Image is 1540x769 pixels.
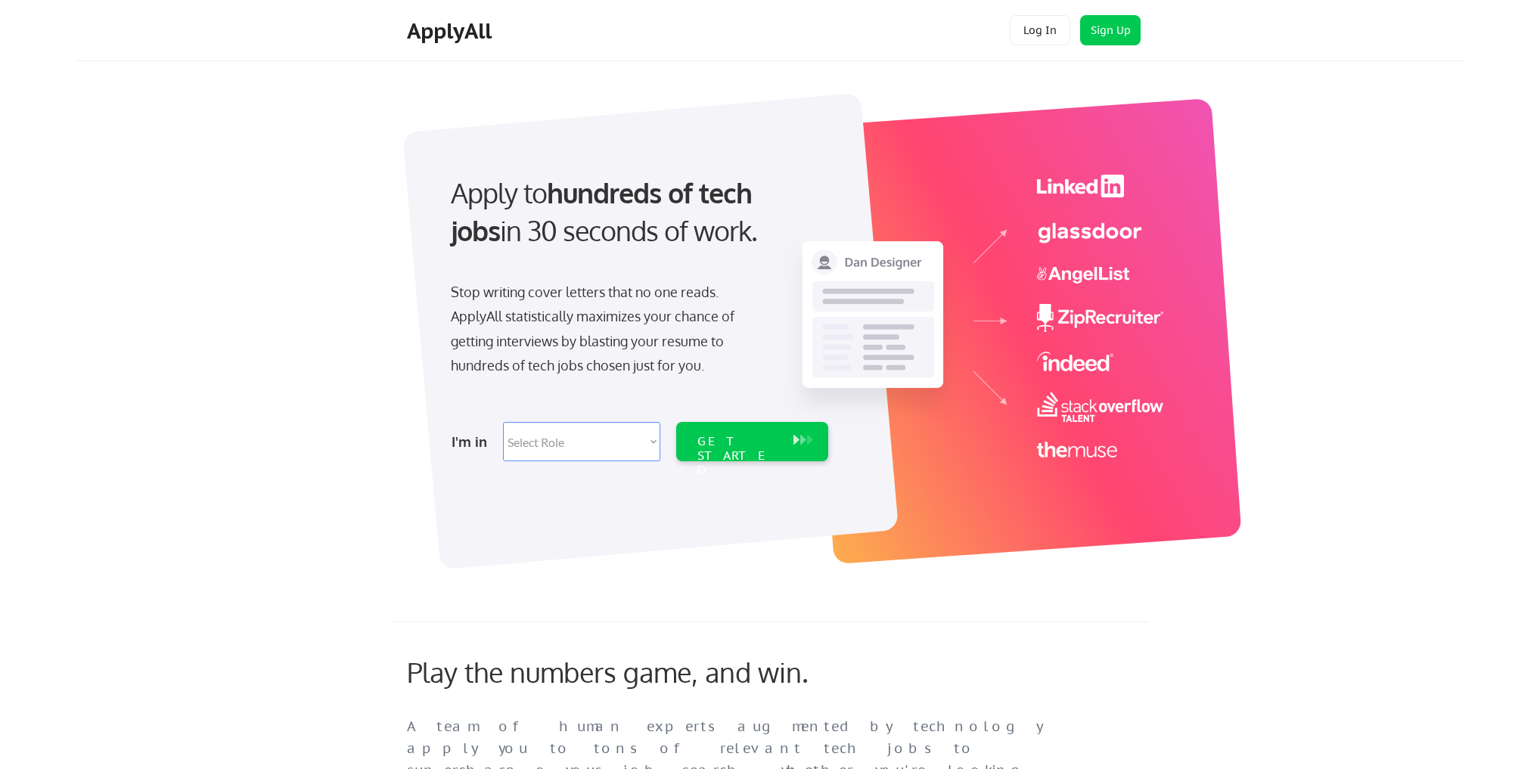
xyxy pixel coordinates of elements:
[451,175,759,247] strong: hundreds of tech jobs
[1010,15,1070,45] button: Log In
[1080,15,1141,45] button: Sign Up
[697,434,778,478] div: GET STARTED
[451,280,762,378] div: Stop writing cover letters that no one reads. ApplyAll statistically maximizes your chance of get...
[452,429,494,454] div: I'm in
[407,18,496,44] div: ApplyAll
[451,174,822,250] div: Apply to in 30 seconds of work.
[407,656,876,688] div: Play the numbers game, and win.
